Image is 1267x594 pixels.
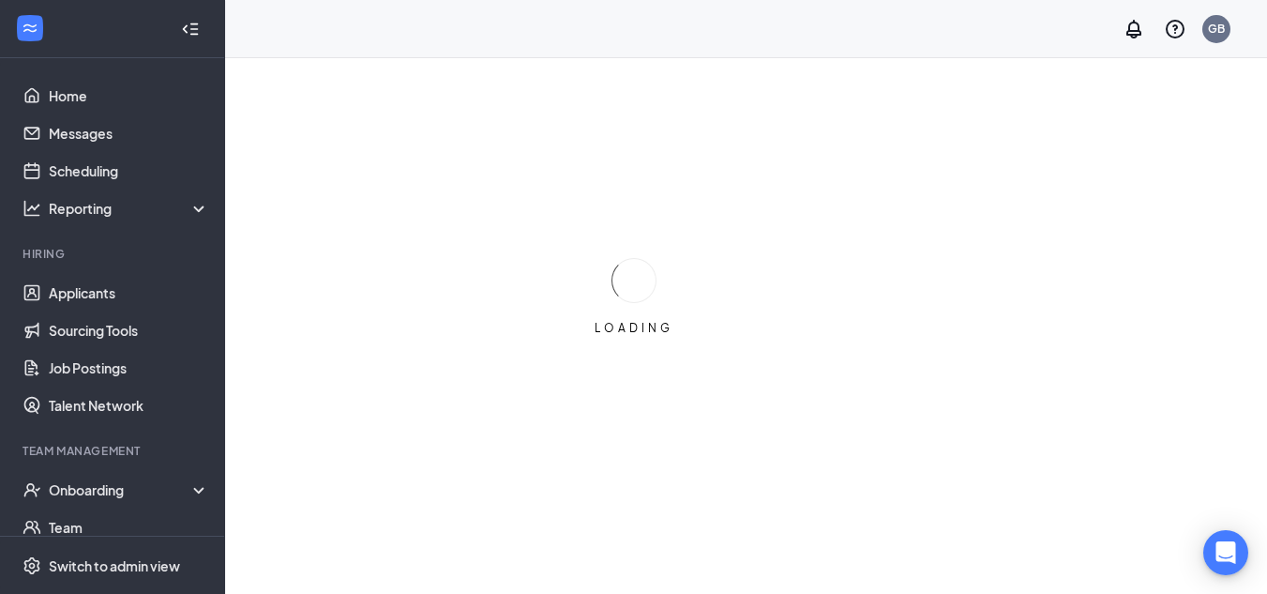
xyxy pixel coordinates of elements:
[1203,530,1248,575] div: Open Intercom Messenger
[49,480,193,499] div: Onboarding
[1123,18,1145,40] svg: Notifications
[181,20,200,38] svg: Collapse
[587,320,681,336] div: LOADING
[1164,18,1186,40] svg: QuestionInfo
[49,556,180,575] div: Switch to admin view
[23,199,41,218] svg: Analysis
[49,152,209,190] a: Scheduling
[23,246,205,262] div: Hiring
[49,387,209,424] a: Talent Network
[23,480,41,499] svg: UserCheck
[21,19,39,38] svg: WorkstreamLogo
[49,312,209,349] a: Sourcing Tools
[49,349,209,387] a: Job Postings
[49,509,209,546] a: Team
[49,199,210,218] div: Reporting
[23,556,41,575] svg: Settings
[49,77,209,114] a: Home
[23,443,205,459] div: Team Management
[1208,21,1225,37] div: GB
[49,114,209,152] a: Messages
[49,274,209,312] a: Applicants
